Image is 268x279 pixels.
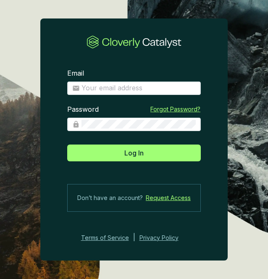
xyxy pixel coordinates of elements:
[77,193,143,203] span: Don’t have an account?
[139,233,190,243] a: Privacy Policy
[81,120,196,129] input: Password
[146,193,191,203] a: Request Access
[67,69,84,78] label: Email
[79,233,129,243] a: Terms of Service
[67,145,201,161] button: Log In
[81,84,196,93] input: Email
[124,148,144,158] span: Log In
[150,105,200,113] a: Forgot Password?
[133,233,135,243] div: |
[67,105,99,114] label: Password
